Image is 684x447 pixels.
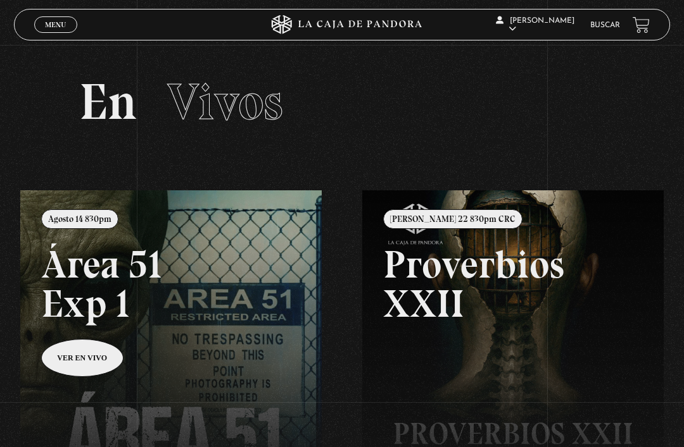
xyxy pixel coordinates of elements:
span: Vivos [167,71,283,132]
a: View your shopping cart [633,16,650,34]
span: Menu [45,21,66,28]
a: Buscar [590,21,620,29]
h2: En [79,77,604,127]
span: [PERSON_NAME] [496,17,574,33]
span: Cerrar [41,32,71,40]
